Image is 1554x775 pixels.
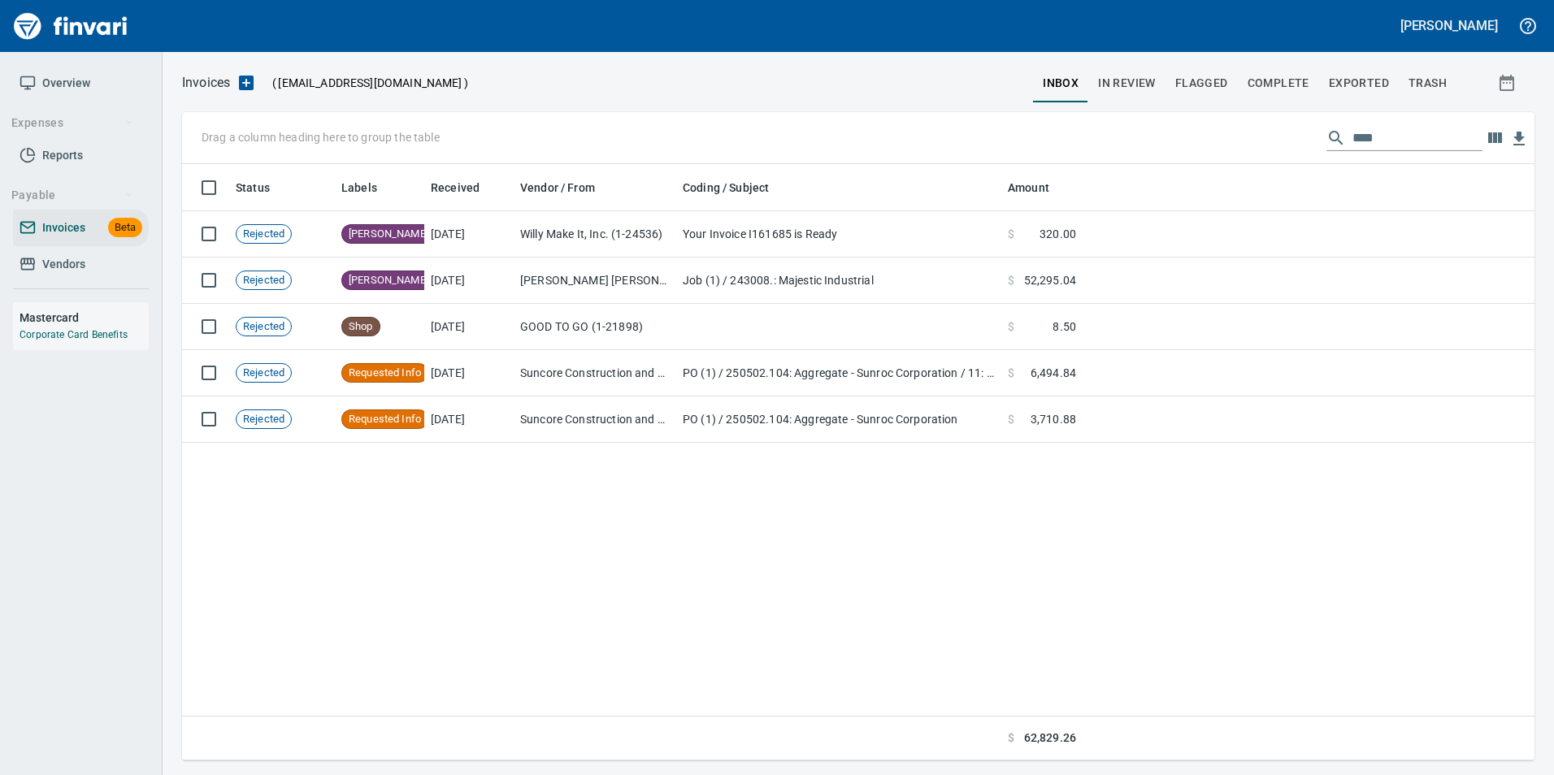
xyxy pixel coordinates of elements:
td: Suncore Construction and Materials Inc. (1-38881) [514,350,676,396]
span: Vendors [42,254,85,275]
span: $ [1008,272,1014,288]
button: [PERSON_NAME] [1396,13,1502,38]
span: Received [431,178,501,197]
span: trash [1409,73,1447,93]
span: Rejected [237,273,291,288]
td: [DATE] [424,258,514,304]
td: PO (1) / 250502.104: Aggregate - Sunroc Corporation / 11: Pit Run 6" Minus + Borrow [676,350,1001,396]
a: Vendors [13,246,149,283]
span: Coding / Subject [683,178,790,197]
span: $ [1008,318,1014,335]
a: Corporate Card Benefits [20,329,128,340]
span: In Review [1098,73,1156,93]
span: $ [1008,730,1014,747]
span: Requested Info [342,366,428,381]
span: Expenses [11,113,134,133]
button: Payable [5,180,141,210]
span: Amount [1008,178,1049,197]
span: Status [236,178,291,197]
td: [DATE] [424,304,514,350]
p: Drag a column heading here to group the table [202,129,440,145]
span: Payable [11,185,134,206]
button: Expenses [5,108,141,138]
span: [PERSON_NAME] [342,273,435,288]
h6: Mastercard [20,309,149,327]
span: 320.00 [1040,226,1076,242]
button: Choose columns to display [1482,126,1507,150]
nav: breadcrumb [182,73,230,93]
p: Invoices [182,73,230,93]
span: Exported [1329,73,1389,93]
a: Reports [13,137,149,174]
span: 52,295.04 [1024,272,1076,288]
span: Beta [108,219,142,237]
td: Your Invoice I161685 is Ready [676,211,1001,258]
span: 3,710.88 [1031,411,1076,427]
td: PO (1) / 250502.104: Aggregate - Sunroc Corporation [676,396,1001,443]
button: Show invoices within a particular date range [1482,68,1534,97]
span: Rejected [237,227,291,242]
td: [PERSON_NAME] [PERSON_NAME] [PERSON_NAME] + Rigging (1-10699) [514,258,676,304]
span: Invoices [42,218,85,238]
span: inbox [1043,73,1079,93]
span: Labels [341,178,398,197]
span: Received [431,178,480,197]
span: [PERSON_NAME] [342,227,435,242]
span: $ [1008,226,1014,242]
a: Overview [13,65,149,102]
span: $ [1008,411,1014,427]
a: InvoicesBeta [13,210,149,246]
span: [EMAIL_ADDRESS][DOMAIN_NAME] [276,75,463,91]
button: Upload an Invoice [230,73,263,93]
span: Rejected [237,366,291,381]
span: Requested Info [342,412,428,427]
span: Amount [1008,178,1070,197]
td: [DATE] [424,396,514,443]
td: GOOD TO GO (1-21898) [514,304,676,350]
span: Vendor / From [520,178,616,197]
span: 6,494.84 [1031,365,1076,381]
td: [DATE] [424,211,514,258]
span: Labels [341,178,377,197]
td: Job (1) / 243008.: Majestic Industrial [676,258,1001,304]
span: Shop [342,319,380,335]
span: Overview [42,73,90,93]
td: Willy Make It, Inc. (1-24536) [514,211,676,258]
span: Vendor / From [520,178,595,197]
span: Reports [42,145,83,166]
span: Flagged [1175,73,1228,93]
span: Rejected [237,319,291,335]
td: Suncore Construction and Materials Inc. (1-38881) [514,396,676,443]
span: $ [1008,365,1014,381]
span: 62,829.26 [1024,730,1076,747]
span: 8.50 [1053,318,1076,335]
td: [DATE] [424,350,514,396]
span: Coding / Subject [683,178,769,197]
p: ( ) [263,75,468,91]
span: Complete [1248,73,1309,93]
h5: [PERSON_NAME] [1400,17,1498,34]
span: Rejected [237,412,291,427]
button: Download Table [1507,127,1531,151]
span: Status [236,178,270,197]
img: Finvari [10,6,132,45]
